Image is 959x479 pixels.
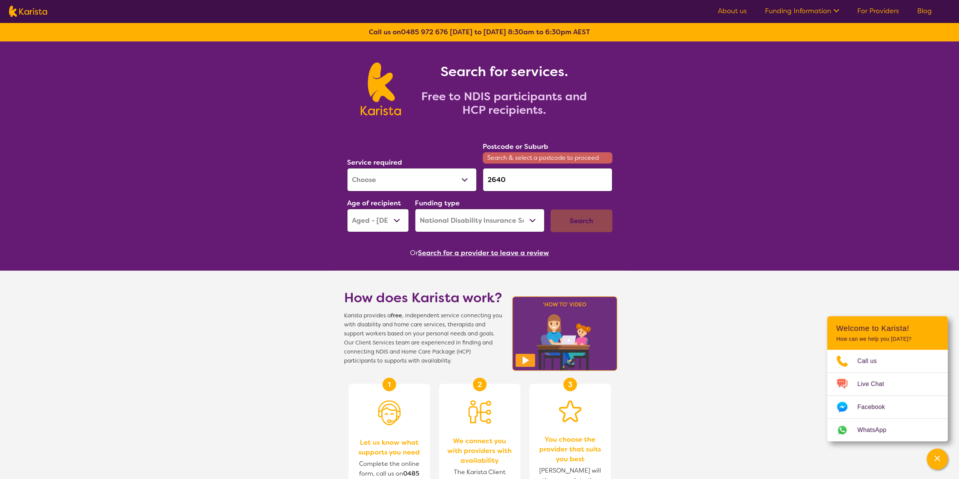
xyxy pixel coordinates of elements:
span: You choose the provider that suits you best [537,435,603,464]
button: Search for a provider to leave a review [418,247,549,259]
span: Or [410,247,418,259]
ul: Choose channel [827,350,948,441]
button: Channel Menu [927,448,948,470]
h1: Search for services. [410,63,598,81]
h1: How does Karista work? [344,289,502,307]
a: For Providers [857,6,899,15]
img: Star icon [559,400,581,422]
div: 1 [382,378,396,391]
span: Call us [857,355,886,367]
h2: Welcome to Karista! [836,324,939,333]
span: Search & select a postcode to proceed [483,152,612,164]
span: Let us know what supports you need [356,438,422,457]
a: Funding Information [765,6,839,15]
span: Karista provides a , independent service connecting you with disability and home care services, t... [344,311,502,366]
b: free [391,312,402,319]
a: Web link opens in a new tab. [827,419,948,441]
a: Blog [917,6,932,15]
span: Live Chat [857,378,893,390]
div: Channel Menu [827,316,948,441]
img: Karista logo [9,6,47,17]
p: How can we help you [DATE]? [836,336,939,342]
span: WhatsApp [857,424,895,436]
b: Call us on [DATE] to [DATE] 8:30am to 6:30pm AEST [369,28,590,37]
span: We connect you with providers with availability [447,436,513,465]
img: Karista video [510,294,620,373]
div: 2 [473,378,486,391]
h2: Free to NDIS participants and HCP recipients. [410,90,598,117]
label: Age of recipient [347,199,401,208]
label: Funding type [415,199,460,208]
img: Karista logo [361,63,401,115]
span: Facebook [857,401,894,413]
a: 0485 972 676 [401,28,448,37]
img: Person with headset icon [378,400,401,425]
div: 3 [563,378,577,391]
img: Person being matched to services icon [468,400,491,424]
input: Type [483,168,612,191]
label: Service required [347,158,402,167]
label: Postcode or Suburb [483,142,548,151]
a: About us [718,6,747,15]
